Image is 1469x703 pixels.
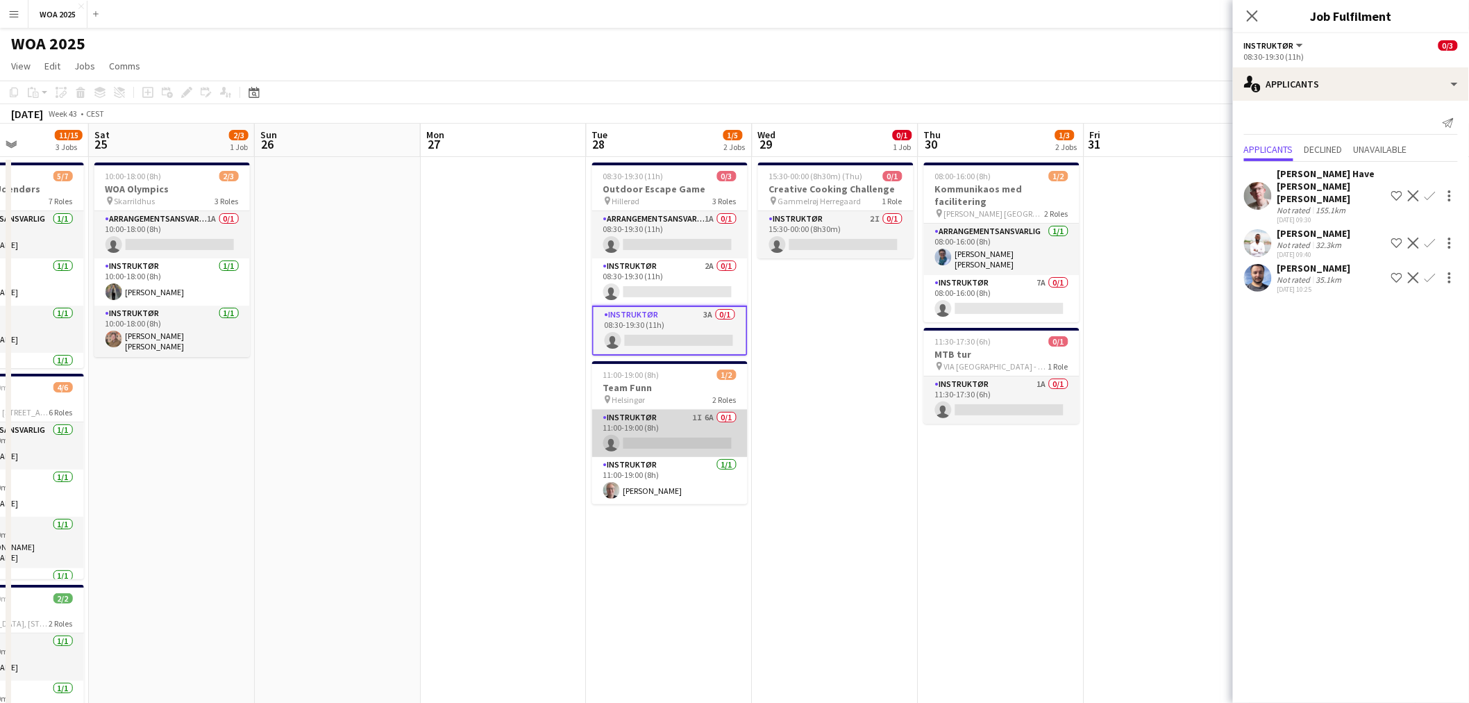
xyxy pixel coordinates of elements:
[56,142,82,152] div: 3 Jobs
[115,196,156,206] span: Skarrildhus
[1438,40,1458,51] span: 0/3
[1244,40,1305,51] button: Instruktør
[592,163,748,356] app-job-card: 08:30-19:30 (11h)0/3Outdoor Escape Game Hillerød3 RolesArrangementsansvarlig1A0/108:30-19:30 (11h...
[935,336,991,347] span: 11:30-17:30 (6h)
[1048,361,1068,372] span: 1 Role
[106,171,162,181] span: 10:00-18:00 (8h)
[44,60,60,72] span: Edit
[1049,171,1068,181] span: 1/2
[1277,215,1386,224] div: [DATE] 09:30
[39,57,66,75] a: Edit
[778,196,862,206] span: Gammelrøj Herregaard
[94,306,250,357] app-card-role: Instruktør1/110:00-18:00 (8h)[PERSON_NAME] [PERSON_NAME]
[11,107,43,121] div: [DATE]
[258,136,277,152] span: 26
[1244,40,1294,51] span: Instruktør
[103,57,146,75] a: Comms
[924,275,1080,322] app-card-role: Instruktør7A0/108:00-16:00 (8h)
[1049,336,1068,347] span: 0/1
[11,33,85,54] h1: WOA 2025
[924,348,1080,361] h3: MTB tur
[55,130,83,140] span: 11/15
[94,258,250,306] app-card-role: Instruktør1/110:00-18:00 (8h)[PERSON_NAME]
[756,136,776,152] span: 29
[424,136,444,152] span: 27
[758,211,914,258] app-card-role: Instruktør2I0/115:30-00:00 (8h30m)
[924,129,941,141] span: Thu
[592,361,748,504] app-job-card: 11:00-19:00 (8h)1/2Team Funn Helsingør2 RolesInstruktør1I6A0/111:00-19:00 (8h) Instruktør1/111:00...
[758,163,914,258] app-job-card: 15:30-00:00 (8h30m) (Thu)0/1Creative Cooking Challenge Gammelrøj Herregaard1 RoleInstruktør2I0/11...
[92,136,110,152] span: 25
[1277,250,1351,259] div: [DATE] 09:40
[723,130,743,140] span: 1/5
[1233,7,1469,25] h3: Job Fulfilment
[69,57,101,75] a: Jobs
[592,457,748,504] app-card-role: Instruktør1/111:00-19:00 (8h)[PERSON_NAME]
[758,129,776,141] span: Wed
[53,593,73,604] span: 2/2
[1354,144,1407,154] span: Unavailable
[86,108,104,119] div: CEST
[1088,136,1101,152] span: 31
[1277,274,1313,285] div: Not rated
[229,130,249,140] span: 2/3
[717,171,737,181] span: 0/3
[49,407,73,417] span: 6 Roles
[1277,240,1313,250] div: Not rated
[94,129,110,141] span: Sat
[230,142,248,152] div: 1 Job
[215,196,239,206] span: 3 Roles
[883,171,903,181] span: 0/1
[49,618,73,629] span: 2 Roles
[1313,240,1345,250] div: 32.3km
[109,60,140,72] span: Comms
[1277,262,1351,274] div: [PERSON_NAME]
[6,57,36,75] a: View
[1313,205,1349,215] div: 155.1km
[922,136,941,152] span: 30
[1244,144,1293,154] span: Applicants
[612,395,646,405] span: Helsingør
[11,60,31,72] span: View
[893,130,912,140] span: 0/1
[590,136,608,152] span: 28
[724,142,746,152] div: 2 Jobs
[94,183,250,195] h3: WOA Olympics
[603,370,660,380] span: 11:00-19:00 (8h)
[713,196,737,206] span: 3 Roles
[260,129,277,141] span: Sun
[49,196,73,206] span: 7 Roles
[924,183,1080,208] h3: Kommunikaos med facilitering
[717,370,737,380] span: 1/2
[46,108,81,119] span: Week 43
[882,196,903,206] span: 1 Role
[758,183,914,195] h3: Creative Cooking Challenge
[924,328,1080,424] div: 11:30-17:30 (6h)0/1MTB tur VIA [GEOGRAPHIC_DATA] - Campus [GEOGRAPHIC_DATA], [STREET_ADDRESS]1 Ro...
[1304,144,1343,154] span: Declined
[592,306,748,356] app-card-role: Instruktør3A0/108:30-19:30 (11h)
[1277,205,1313,215] div: Not rated
[1277,285,1351,294] div: [DATE] 10:25
[94,211,250,258] app-card-role: Arrangementsansvarlig1A0/110:00-18:00 (8h)
[53,382,73,392] span: 4/6
[1277,227,1351,240] div: [PERSON_NAME]
[713,395,737,405] span: 2 Roles
[592,129,608,141] span: Tue
[94,163,250,357] app-job-card: 10:00-18:00 (8h)2/3WOA Olympics Skarrildhus3 RolesArrangementsansvarlig1A0/110:00-18:00 (8h) Inst...
[769,171,863,181] span: 15:30-00:00 (8h30m) (Thu)
[28,1,87,28] button: WOA 2025
[53,171,73,181] span: 5/7
[924,224,1080,275] app-card-role: Arrangementsansvarlig1/108:00-16:00 (8h)[PERSON_NAME] [PERSON_NAME]
[1045,208,1068,219] span: 2 Roles
[74,60,95,72] span: Jobs
[592,258,748,306] app-card-role: Instruktør2A0/108:30-19:30 (11h)
[924,377,1080,424] app-card-role: Instruktør1A0/111:30-17:30 (6h)
[924,163,1080,322] div: 08:00-16:00 (8h)1/2Kommunikaos med facilitering [PERSON_NAME] [GEOGRAPHIC_DATA] og [GEOGRAPHIC_DA...
[1244,51,1458,62] div: 08:30-19:30 (11h)
[426,129,444,141] span: Mon
[1090,129,1101,141] span: Fri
